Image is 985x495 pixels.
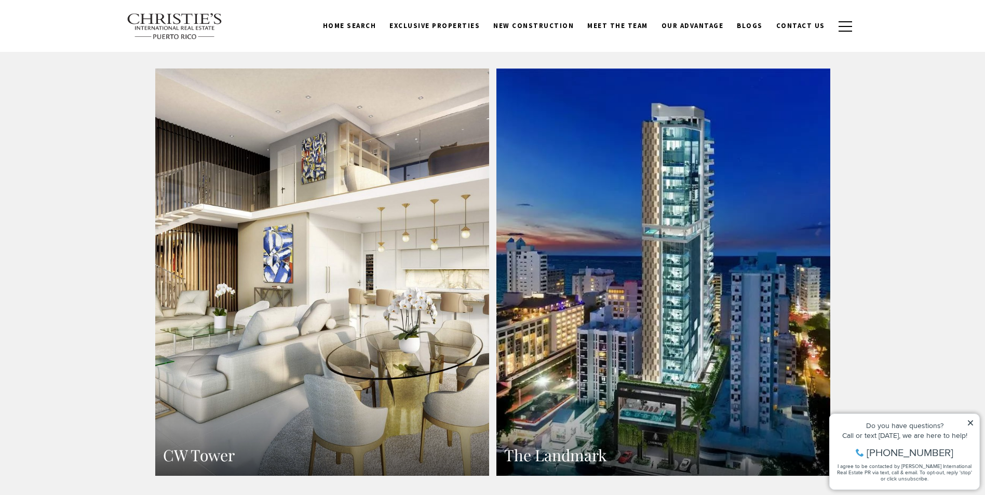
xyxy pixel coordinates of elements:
h3: The Landmark [504,445,822,465]
div: Call or text [DATE], we are here to help! [11,33,150,40]
span: [PHONE_NUMBER] [43,49,129,59]
img: Christie's International Real Estate text transparent background [127,13,223,40]
span: Our Advantage [662,21,724,30]
a: Exclusive Properties [383,16,487,36]
span: Exclusive Properties [389,21,480,30]
button: button [832,11,859,42]
span: I agree to be contacted by [PERSON_NAME] International Real Estate PR via text, call & email. To ... [13,64,148,84]
div: Do you have questions? [11,23,150,31]
span: Contact Us [776,21,825,30]
a: Home Search [316,16,383,36]
span: Blogs [737,21,763,30]
a: 24 CW Condado CW Tower [155,68,489,476]
a: a luxury condominium building The Landmark [496,68,830,476]
a: New Construction [487,16,581,36]
a: Blogs [730,16,770,36]
span: New Construction [493,21,574,30]
a: Meet the Team [581,16,655,36]
a: Our Advantage [655,16,731,36]
h3: CW Tower [163,445,481,465]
